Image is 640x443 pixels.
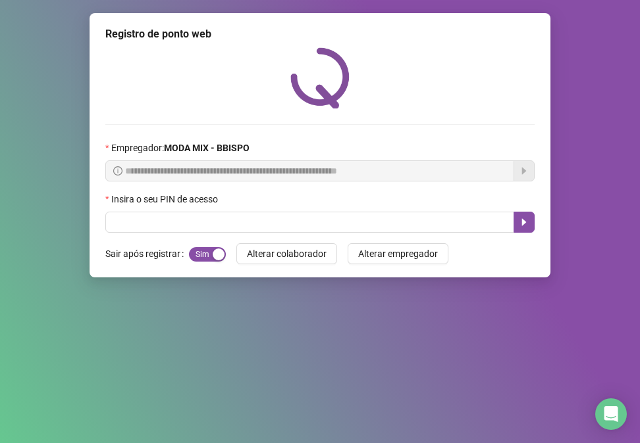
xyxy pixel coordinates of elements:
[105,243,189,264] label: Sair após registrar
[164,143,250,153] strong: MODA MIX - BBISPO
[247,246,327,261] span: Alterar colaborador
[290,47,350,108] img: QRPoint
[236,243,337,264] button: Alterar colaborador
[113,166,122,175] span: info-circle
[111,141,250,155] span: Empregador :
[105,26,535,42] div: Registro de ponto web
[105,192,227,206] label: Insira o seu PIN de acesso
[519,217,529,227] span: caret-right
[358,246,438,261] span: Alterar empregador
[595,398,627,430] div: Open Intercom Messenger
[348,243,448,264] button: Alterar empregador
